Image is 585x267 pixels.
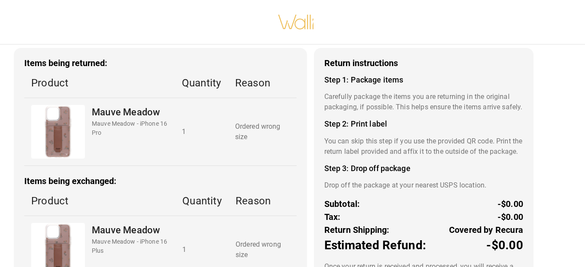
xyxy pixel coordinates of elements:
[182,75,221,91] p: Quantity
[92,105,168,119] p: Mauve Meadow
[324,180,523,191] p: Drop off the package at your nearest USPS location.
[24,58,297,68] h3: Items being returned:
[236,239,290,260] p: Ordered wrong size
[235,75,290,91] p: Reason
[92,237,168,255] p: Mauve Meadow - iPhone 16 Plus
[486,236,523,254] p: -$0.00
[278,3,315,41] img: walli-inc.myshopify.com
[324,75,523,85] h4: Step 1: Package items
[31,75,168,91] p: Product
[92,119,168,137] p: Mauve Meadow - iPhone 16 Pro
[182,193,222,209] p: Quantity
[324,92,523,112] p: Carefully package the items you are returning in the original packaging, if possible. This helps ...
[324,197,360,210] p: Subtotal:
[498,197,523,210] p: -$0.00
[324,164,523,173] h4: Step 3: Drop off package
[24,176,297,186] h3: Items being exchanged:
[324,236,426,254] p: Estimated Refund:
[324,210,341,223] p: Tax:
[182,127,221,137] p: 1
[498,210,523,223] p: -$0.00
[236,193,290,209] p: Reason
[31,193,168,209] p: Product
[324,58,523,68] h3: Return instructions
[235,121,290,142] p: Ordered wrong size
[182,245,222,255] p: 1
[92,223,168,237] p: Mauve Meadow
[324,136,523,157] p: You can skip this step if you use the provided QR code. Print the return label provided and affix...
[449,223,523,236] p: Covered by Recura
[324,223,390,236] p: Return Shipping:
[324,119,523,129] h4: Step 2: Print label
